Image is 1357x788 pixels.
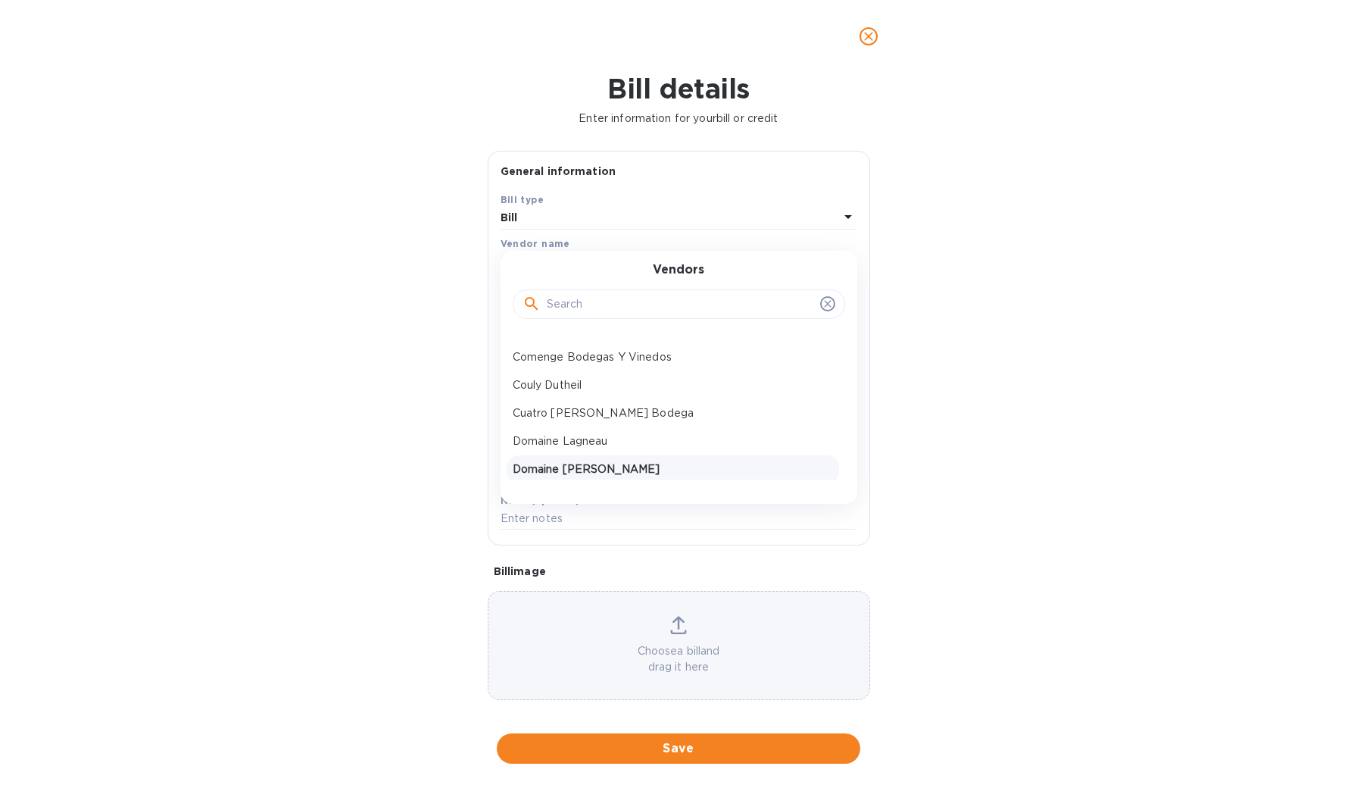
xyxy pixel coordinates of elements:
span: Save [509,740,848,758]
b: Bill type [501,194,544,205]
p: Domaine Lagneau [513,433,833,449]
b: Vendor name [501,238,570,249]
p: Domaine [PERSON_NAME] [513,461,833,477]
b: Bill [501,211,518,224]
p: Enter information for your bill or credit [12,111,1345,127]
p: Cuatro [PERSON_NAME] Bodega [513,405,833,421]
input: Enter notes [501,508,857,530]
p: Bill image [494,564,864,579]
p: Select vendor name [501,254,607,270]
label: Notes (optional) [501,496,580,505]
h1: Bill details [12,73,1345,105]
button: Save [497,733,860,764]
p: Choose a bill and drag it here [488,643,869,675]
h3: Vendors [653,263,704,277]
b: General information [501,165,616,177]
p: Comenge Bodegas Y Vinedos [513,349,833,365]
button: close [850,18,887,55]
input: Search [547,293,814,316]
p: Couly Dutheil [513,377,833,393]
